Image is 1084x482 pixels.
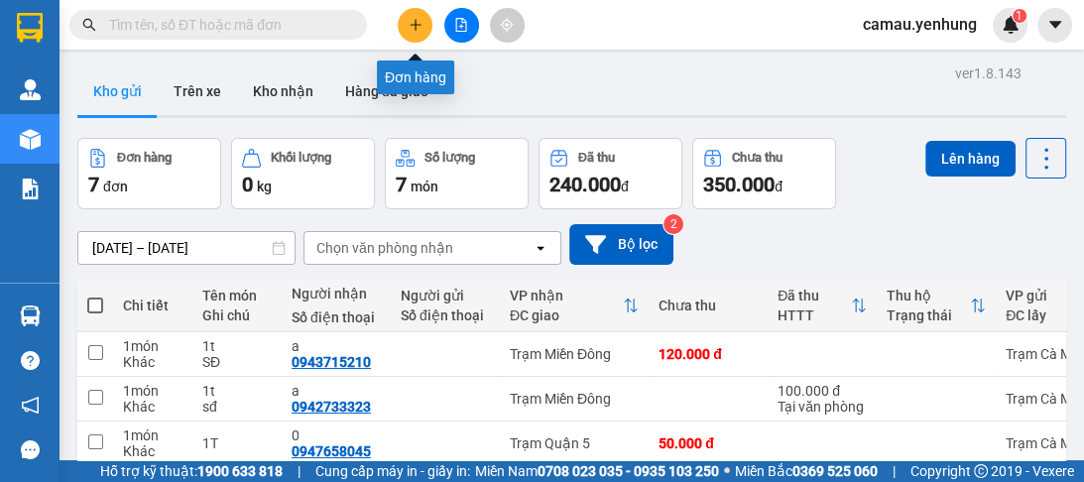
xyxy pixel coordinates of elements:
div: 1t [202,383,272,399]
span: aim [500,18,514,32]
div: Khác [123,399,182,415]
div: VP nhận [510,288,623,303]
div: Số điện thoại [401,307,490,323]
span: caret-down [1046,16,1064,34]
button: plus [398,8,432,43]
div: Tên món [202,288,272,303]
div: Ghi chú [202,307,272,323]
div: a [292,338,381,354]
span: | [298,460,301,482]
img: solution-icon [20,179,41,199]
span: 1 [1016,9,1023,23]
div: Tại văn phòng [778,399,867,415]
div: 50.000 đ [659,435,758,451]
div: 1 món [123,383,182,399]
div: 1 món [123,427,182,443]
span: 350.000 [703,173,775,196]
img: warehouse-icon [20,79,41,100]
div: Khác [123,443,182,459]
button: caret-down [1037,8,1072,43]
th: Toggle SortBy [768,280,877,332]
span: 240.000 [549,173,621,196]
div: SĐ [202,354,272,370]
div: HTTT [778,307,851,323]
button: Chưa thu350.000đ [692,138,836,209]
span: question-circle [21,351,40,370]
sup: 2 [663,214,683,234]
div: Trạm Miền Đông [510,346,639,362]
span: món [411,179,438,194]
span: đ [775,179,783,194]
div: Đơn hàng [377,60,454,94]
div: Người nhận [292,286,381,301]
img: icon-new-feature [1002,16,1020,34]
sup: 1 [1013,9,1026,23]
img: logo-vxr [17,13,43,43]
div: Trạm Miền Đông [510,391,639,407]
span: 0 [242,173,253,196]
div: ver 1.8.143 [955,62,1022,84]
button: Kho nhận [237,67,329,115]
img: warehouse-icon [20,129,41,150]
div: Số điện thoại [292,309,381,325]
div: Đã thu [578,151,615,165]
div: sđ [202,399,272,415]
button: file-add [444,8,479,43]
button: Khối lượng0kg [231,138,375,209]
span: search [82,18,96,32]
div: Trạng thái [887,307,970,323]
span: Cung cấp máy in - giấy in: [315,460,470,482]
strong: 0369 525 060 [792,463,878,479]
div: 0 [292,427,381,443]
span: đơn [103,179,128,194]
div: Đã thu [778,288,851,303]
strong: 0708 023 035 - 0935 103 250 [538,463,719,479]
span: | [893,460,896,482]
span: notification [21,396,40,415]
img: warehouse-icon [20,305,41,326]
div: Chưa thu [659,298,758,313]
span: camau.yenhung [847,12,993,37]
div: Khối lượng [271,151,331,165]
button: Kho gửi [77,67,158,115]
input: Tìm tên, số ĐT hoặc mã đơn [109,14,343,36]
button: Bộ lọc [569,224,673,265]
th: Toggle SortBy [500,280,649,332]
button: Lên hàng [925,141,1016,177]
span: plus [409,18,422,32]
button: Đã thu240.000đ [539,138,682,209]
div: a [292,383,381,399]
input: Select a date range. [78,232,295,264]
button: Hàng đã giao [329,67,444,115]
button: Đơn hàng7đơn [77,138,221,209]
div: Khác [123,354,182,370]
span: 7 [396,173,407,196]
div: Số lượng [424,151,475,165]
button: Số lượng7món [385,138,529,209]
span: file-add [454,18,468,32]
div: Người gửi [401,288,490,303]
div: 1t [202,338,272,354]
div: 120.000 đ [659,346,758,362]
span: Miền Bắc [735,460,878,482]
th: Toggle SortBy [877,280,996,332]
span: copyright [974,464,988,478]
div: Thu hộ [887,288,970,303]
svg: open [533,240,548,256]
div: 0947658045 [292,443,371,459]
span: Miền Nam [475,460,719,482]
div: ĐC giao [510,307,623,323]
div: 1 món [123,338,182,354]
span: message [21,440,40,459]
button: Trên xe [158,67,237,115]
span: đ [621,179,629,194]
span: kg [257,179,272,194]
div: Chọn văn phòng nhận [316,238,453,258]
span: Hỗ trợ kỹ thuật: [100,460,283,482]
div: Chi tiết [123,298,182,313]
div: Đơn hàng [117,151,172,165]
div: 0942733323 [292,399,371,415]
div: 100.000 đ [778,383,867,399]
div: 0943715210 [292,354,371,370]
span: ⚪️ [724,467,730,475]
